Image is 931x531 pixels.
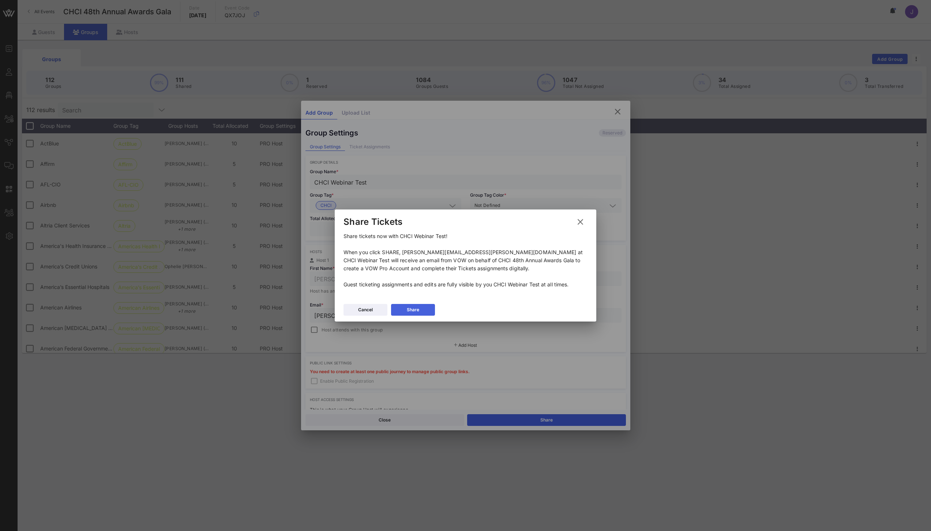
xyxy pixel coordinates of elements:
div: Cancel [358,306,373,313]
button: Cancel [344,304,387,316]
div: Share Tickets [344,216,402,227]
p: Share tickets now with CHCI Webinar Test! When you click SHARE, [PERSON_NAME][EMAIL_ADDRESS][PERS... [344,232,587,289]
button: Share [391,304,435,316]
div: Share [407,306,419,313]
